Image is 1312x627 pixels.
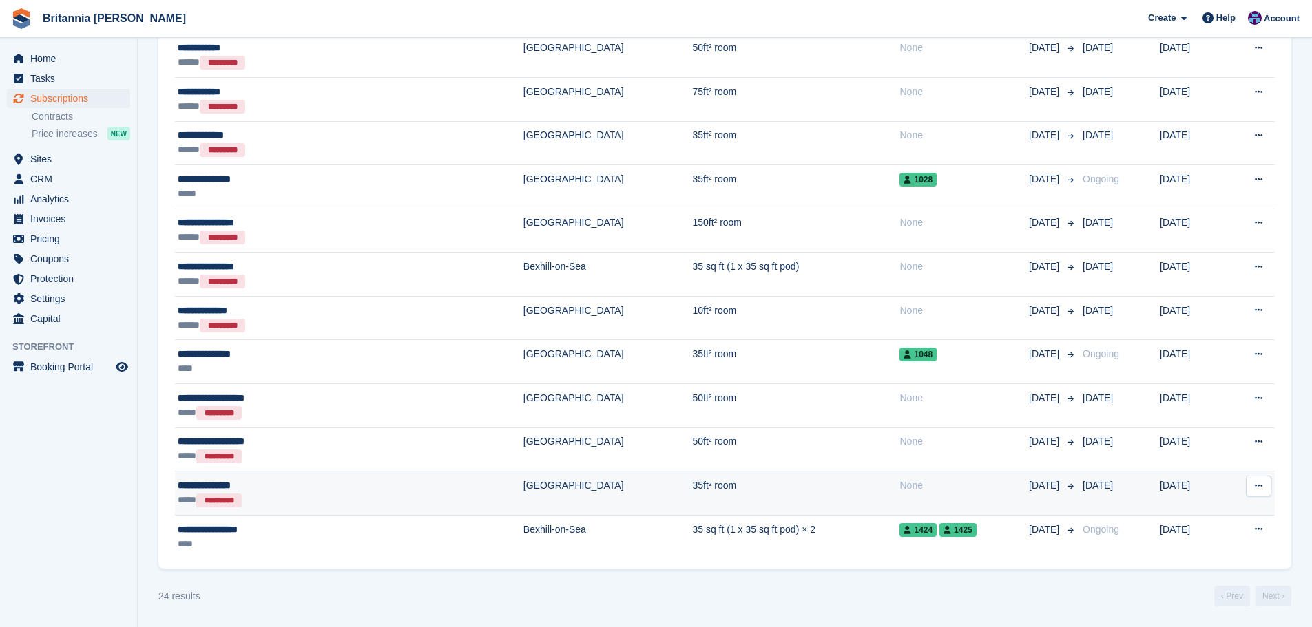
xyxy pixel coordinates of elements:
[1160,209,1226,253] td: [DATE]
[899,478,1029,493] div: None
[1214,586,1250,606] a: Previous
[30,169,113,189] span: CRM
[7,289,130,308] a: menu
[899,85,1029,99] div: None
[1083,217,1113,228] span: [DATE]
[37,7,191,30] a: Britannia [PERSON_NAME]
[30,49,113,68] span: Home
[1029,259,1062,274] span: [DATE]
[7,249,130,268] a: menu
[692,515,899,558] td: 35 sq ft (1 x 35 sq ft pod) × 2
[1083,42,1113,53] span: [DATE]
[523,340,693,384] td: [GEOGRAPHIC_DATA]
[7,169,130,189] a: menu
[30,69,113,88] span: Tasks
[523,296,693,340] td: [GEOGRAPHIC_DATA]
[1083,436,1113,447] span: [DATE]
[1160,34,1226,78] td: [DATE]
[1029,522,1062,537] span: [DATE]
[30,357,113,376] span: Booking Portal
[30,269,113,288] span: Protection
[11,8,32,29] img: stora-icon-8386f47178a22dfd0bd8f6a31ec36ba5ce8667c1dd55bd0f319d3a0aa187defe.svg
[523,384,693,428] td: [GEOGRAPHIC_DATA]
[523,34,693,78] td: [GEOGRAPHIC_DATA]
[692,427,899,471] td: 50ft² room
[523,165,693,209] td: [GEOGRAPHIC_DATA]
[1029,434,1062,449] span: [DATE]
[12,340,137,354] span: Storefront
[30,149,113,169] span: Sites
[1160,77,1226,121] td: [DATE]
[7,209,130,229] a: menu
[1083,129,1113,140] span: [DATE]
[1083,524,1119,535] span: Ongoing
[1160,121,1226,165] td: [DATE]
[692,471,899,516] td: 35ft² room
[1160,296,1226,340] td: [DATE]
[7,89,130,108] a: menu
[32,110,130,123] a: Contracts
[899,304,1029,318] div: None
[692,77,899,121] td: 75ft² room
[1083,173,1119,184] span: Ongoing
[1083,305,1113,316] span: [DATE]
[692,209,899,253] td: 150ft² room
[939,523,977,537] span: 1425
[1083,348,1119,359] span: Ongoing
[1083,261,1113,272] span: [DATE]
[692,253,899,297] td: 35 sq ft (1 x 35 sq ft pod)
[1160,340,1226,384] td: [DATE]
[1160,253,1226,297] td: [DATE]
[523,471,693,516] td: [GEOGRAPHIC_DATA]
[899,41,1029,55] div: None
[7,357,130,376] a: menu
[1083,480,1113,491] span: [DATE]
[1083,392,1113,403] span: [DATE]
[107,127,130,140] div: NEW
[30,249,113,268] span: Coupons
[899,173,937,187] span: 1028
[692,384,899,428] td: 50ft² room
[692,165,899,209] td: 35ft² room
[1029,41,1062,55] span: [DATE]
[523,121,693,165] td: [GEOGRAPHIC_DATA]
[692,34,899,78] td: 50ft² room
[1160,384,1226,428] td: [DATE]
[30,289,113,308] span: Settings
[30,209,113,229] span: Invoices
[32,127,98,140] span: Price increases
[7,189,130,209] a: menu
[32,126,130,141] a: Price increases NEW
[1029,128,1062,142] span: [DATE]
[523,77,693,121] td: [GEOGRAPHIC_DATA]
[692,296,899,340] td: 10ft² room
[114,359,130,375] a: Preview store
[1160,165,1226,209] td: [DATE]
[1264,12,1300,25] span: Account
[899,523,937,537] span: 1424
[899,348,937,361] span: 1048
[899,128,1029,142] div: None
[1029,304,1062,318] span: [DATE]
[1160,515,1226,558] td: [DATE]
[1148,11,1176,25] span: Create
[1248,11,1262,25] img: Becca Clark
[1029,85,1062,99] span: [DATE]
[1029,478,1062,493] span: [DATE]
[1029,347,1062,361] span: [DATE]
[1216,11,1236,25] span: Help
[1256,586,1291,606] a: Next
[899,259,1029,274] div: None
[899,215,1029,230] div: None
[1160,427,1226,471] td: [DATE]
[30,89,113,108] span: Subscriptions
[30,229,113,248] span: Pricing
[1029,391,1062,405] span: [DATE]
[1083,86,1113,97] span: [DATE]
[30,309,113,328] span: Capital
[7,229,130,248] a: menu
[523,515,693,558] td: Bexhill-on-Sea
[692,340,899,384] td: 35ft² room
[7,69,130,88] a: menu
[7,149,130,169] a: menu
